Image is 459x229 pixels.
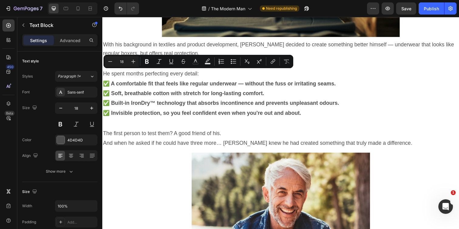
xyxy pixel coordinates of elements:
[208,5,210,12] span: /
[104,55,293,68] div: Editor contextual toolbar
[67,220,96,225] div: Add...
[1,74,364,82] p: ✅ Soft, breathable cotton with stretch for long-lasting comfort.
[22,152,39,160] div: Align
[60,37,80,44] p: Advanced
[1,124,364,133] p: And when he asked if he could have three more… [PERSON_NAME] knew he had created something that t...
[22,104,38,112] div: Size
[22,219,36,225] div: Padding
[419,2,444,15] button: Publish
[424,5,439,12] div: Publish
[396,2,416,15] button: Save
[2,2,45,15] button: 7
[1,94,364,102] p: ✅ Invisible protection, so you feel confident even when you're out and about.
[58,74,81,79] span: Paragraph 1*
[211,5,245,12] span: The Modern Man
[22,188,38,196] div: Size
[22,203,32,209] div: Width
[22,89,30,95] div: Font
[29,22,81,29] p: Text Block
[22,137,32,143] div: Color
[67,138,96,143] div: 4D4D4D
[5,111,15,116] div: Beta
[55,201,97,211] input: Auto
[67,90,96,95] div: Sans-serif
[22,58,39,64] div: Text style
[30,37,47,44] p: Settings
[102,17,459,229] iframe: Design area
[1,64,364,72] p: ✅ A comfortable fit that feels like regular underwear — without the fuss or irritating seams.
[1,84,364,92] p: ✅ Built-in IronDry™ technology that absorbs incontinence and prevents unpleasant odours.
[401,6,411,11] span: Save
[266,6,297,11] span: Need republishing
[1,54,364,62] p: He spent months perfecting every detail:
[22,166,97,177] button: Show more
[55,71,97,82] button: Paragraph 1*
[438,199,453,214] iframe: Intercom live chat
[1,24,364,41] p: With his background in textiles and product development, [PERSON_NAME] decided to create somethin...
[46,168,74,174] div: Show more
[1,114,364,123] p: The first person to test them? A good friend of his.
[22,74,33,79] div: Styles
[6,65,15,69] div: 450
[451,190,456,195] span: 1
[40,5,42,12] p: 7
[114,2,139,15] div: Undo/Redo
